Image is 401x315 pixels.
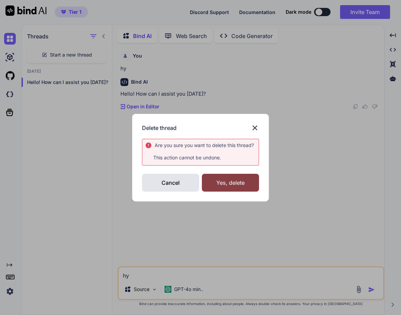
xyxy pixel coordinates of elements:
[155,142,254,149] div: Are you sure you want to delete this ?
[145,154,259,161] p: This action cannot be undone.
[202,174,259,192] div: Yes, delete
[142,124,177,132] h3: Delete thread
[142,174,199,192] div: Cancel
[235,142,251,148] span: thread
[251,124,259,132] img: close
